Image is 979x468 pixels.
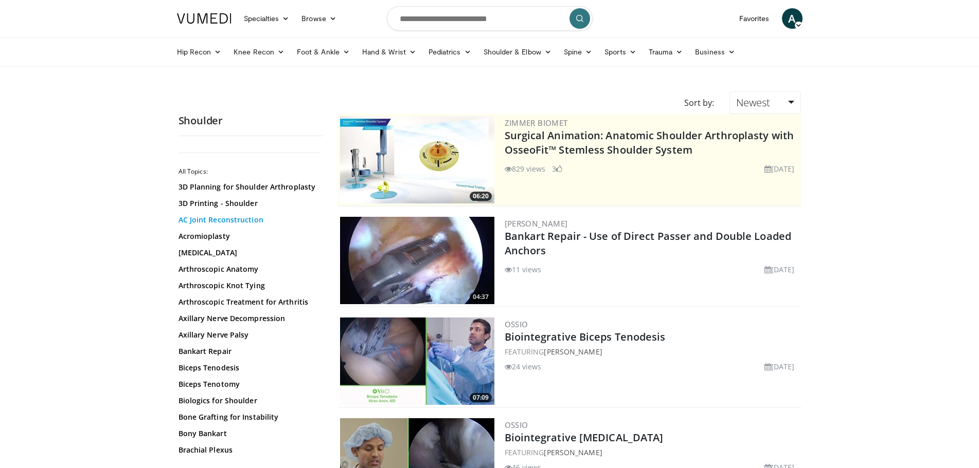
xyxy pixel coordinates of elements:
[505,430,664,444] a: Biointegrative [MEDICAL_DATA]
[356,42,422,62] a: Hand & Wrist
[764,361,795,372] li: [DATE]
[544,347,602,357] a: [PERSON_NAME]
[179,379,317,389] a: Biceps Tenotomy
[179,412,317,422] a: Bone Grafting for Instability
[505,218,568,229] a: [PERSON_NAME]
[340,317,494,405] a: 07:09
[505,264,542,275] li: 11 views
[179,346,317,357] a: Bankart Repair
[505,163,546,174] li: 829 views
[422,42,477,62] a: Pediatrics
[505,447,799,458] div: FEATURING
[505,420,528,430] a: OSSIO
[689,42,741,62] a: Business
[179,114,323,127] h2: Shoulder
[340,217,494,304] a: 04:37
[179,280,317,291] a: Arthroscopic Knot Tying
[179,396,317,406] a: Biologics for Shoulder
[227,42,291,62] a: Knee Recon
[340,116,494,203] img: 84e7f812-2061-4fff-86f6-cdff29f66ef4.300x170_q85_crop-smart_upscale.jpg
[291,42,356,62] a: Foot & Ankle
[179,264,317,274] a: Arthroscopic Anatomy
[505,118,568,128] a: Zimmer Biomet
[764,163,795,174] li: [DATE]
[558,42,598,62] a: Spine
[238,8,296,29] a: Specialties
[179,182,317,192] a: 3D Planning for Shoulder Arthroplasty
[782,8,803,29] a: A
[295,8,343,29] a: Browse
[179,215,317,225] a: AC Joint Reconstruction
[736,96,770,109] span: Newest
[505,346,799,357] div: FEATURING
[179,428,317,439] a: Bony Bankart
[505,361,542,372] li: 24 views
[177,13,232,24] img: VuMedi Logo
[179,198,317,209] a: 3D Printing - Shoulder
[470,292,492,302] span: 04:37
[764,264,795,275] li: [DATE]
[340,116,494,203] a: 06:20
[505,128,794,157] a: Surgical Animation: Anatomic Shoulder Arthroplasty with OsseoFit™ Stemless Shoulder System
[179,313,317,324] a: Axillary Nerve Decompression
[179,445,317,455] a: Brachial Plexus
[387,6,593,31] input: Search topics, interventions
[505,319,528,329] a: OSSIO
[477,42,558,62] a: Shoulder & Elbow
[544,447,602,457] a: [PERSON_NAME]
[733,8,776,29] a: Favorites
[552,163,562,174] li: 3
[179,248,317,258] a: [MEDICAL_DATA]
[179,231,317,241] a: Acromioplasty
[505,330,666,344] a: Biointegrative Biceps Tenodesis
[340,317,494,405] img: f54b0be7-13b6-4977-9a5b-cecc55ea2090.300x170_q85_crop-smart_upscale.jpg
[340,217,494,304] img: cd449402-123d-47f7-b112-52d159f17939.300x170_q85_crop-smart_upscale.jpg
[470,393,492,402] span: 07:09
[677,91,722,114] div: Sort by:
[505,229,792,257] a: Bankart Repair - Use of Direct Passer and Double Loaded Anchors
[729,91,800,114] a: Newest
[179,330,317,340] a: Axillary Nerve Palsy
[179,167,320,176] h2: All Topics:
[171,42,228,62] a: Hip Recon
[179,297,317,307] a: Arthroscopic Treatment for Arthritis
[643,42,689,62] a: Trauma
[179,363,317,373] a: Biceps Tenodesis
[598,42,643,62] a: Sports
[470,192,492,201] span: 06:20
